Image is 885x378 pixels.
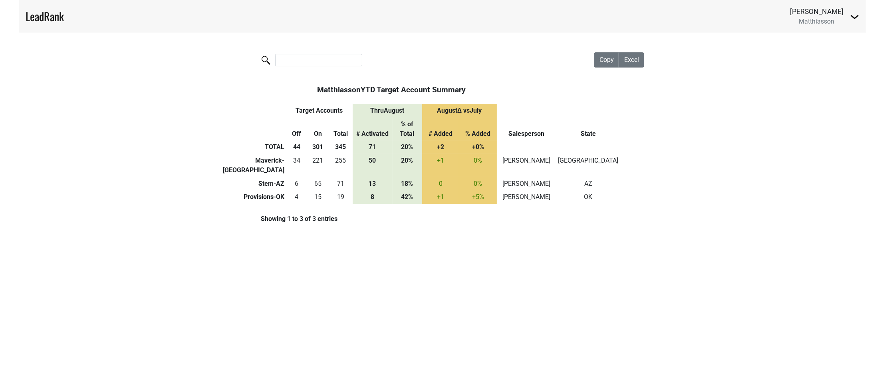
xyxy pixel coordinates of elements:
td: [PERSON_NAME] [497,177,556,191]
th: Thru August [353,104,422,117]
span: Matthiasson [799,18,835,25]
button: Excel [619,52,644,68]
td: 221 [307,154,329,177]
td: Maverick-[GEOGRAPHIC_DATA] [221,154,286,177]
td: [PERSON_NAME] [497,190,556,204]
th: # Activated: activate to sort column ascending [353,117,393,141]
td: [GEOGRAPHIC_DATA] [556,154,620,177]
button: Copy [594,52,619,68]
div: Showing 1 to 3 of 3 entries [221,215,337,223]
th: 345 [329,141,352,154]
div: [PERSON_NAME] [790,6,843,17]
th: 301 [307,141,329,154]
td: 255 [329,154,352,177]
th: &nbsp;: activate to sort column ascending [221,76,286,104]
th: +0% [459,141,497,154]
td: 65 [307,177,329,191]
th: Total: activate to sort column ascending [329,117,352,141]
td: [PERSON_NAME] [497,154,556,177]
th: Off: activate to sort column ascending [286,117,307,141]
td: 15 [307,190,329,204]
th: August Δ vs July [422,104,497,117]
td: 6 [286,177,307,191]
th: TOTAL [221,141,286,154]
th: % Added: activate to sort column ascending [459,117,497,141]
td: Provisions-OK [221,190,286,204]
th: 44 [286,141,307,154]
th: Target Accounts [286,104,353,117]
span: Excel [624,56,639,64]
td: 4 [286,190,307,204]
th: % of Total: activate to sort column ascending [393,117,422,141]
th: 20% [393,141,422,154]
th: +2 [422,141,460,154]
td: 19 [329,190,352,204]
td: OK [556,190,620,204]
td: 34 [286,154,307,177]
td: 71 [329,177,352,191]
img: Dropdown Menu [850,12,859,22]
a: LeadRank [26,8,64,25]
td: AZ [556,177,620,191]
th: State: activate to sort column ascending [556,117,620,141]
th: # Added: activate to sort column ascending [422,117,460,141]
th: Matthiasson YTD Target Account Summary [286,76,497,104]
th: On: activate to sort column ascending [307,117,329,141]
th: 71 [353,141,393,154]
span: Copy [599,56,614,64]
td: Stem-AZ [221,177,286,191]
th: Salesperson: activate to sort column ascending [497,117,556,141]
